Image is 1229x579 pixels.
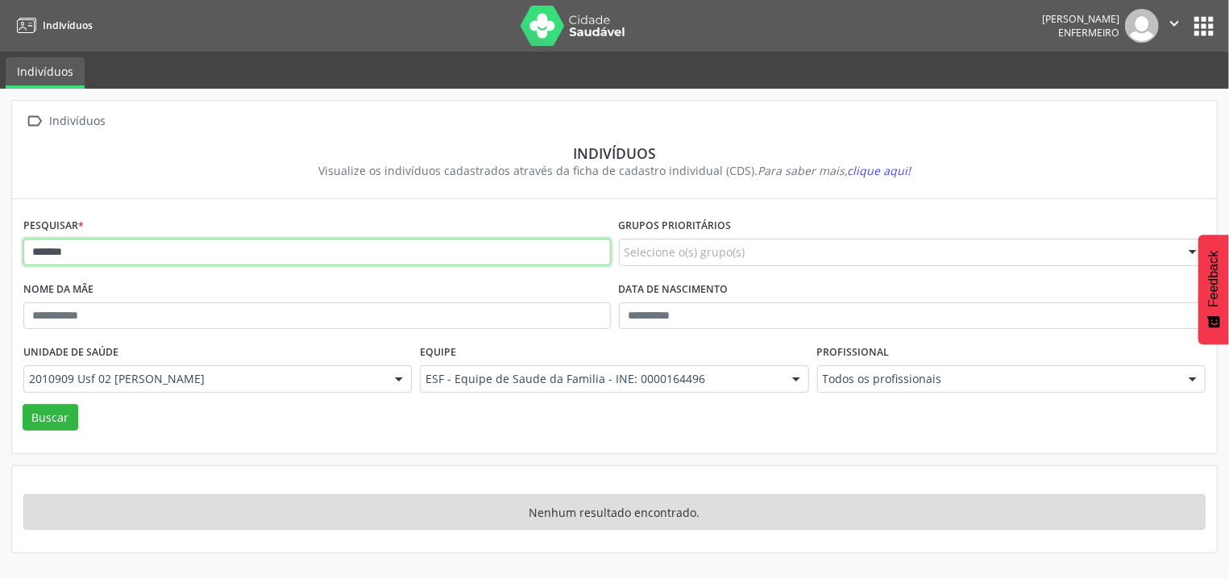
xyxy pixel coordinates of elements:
div: Indivíduos [47,110,109,133]
span: ESF - Equipe de Saude da Familia - INE: 0000164496 [426,371,775,387]
label: Unidade de saúde [23,340,118,365]
span: Enfermeiro [1058,26,1119,40]
i: Para saber mais, [758,163,911,178]
label: Grupos prioritários [619,214,732,239]
label: Profissional [817,340,890,365]
div: Indivíduos [35,144,1194,162]
span: Todos os profissionais [823,371,1173,387]
div: Visualize os indivíduos cadastrados através da ficha de cadastro individual (CDS). [35,162,1194,179]
i:  [1165,15,1183,32]
div: [PERSON_NAME] [1042,12,1119,26]
label: Data de nascimento [619,277,729,302]
button:  [1159,9,1190,43]
button: Feedback - Mostrar pesquisa [1198,235,1229,344]
img: img [1125,9,1159,43]
span: Indivíduos [43,19,93,32]
span: 2010909 Usf 02 [PERSON_NAME] [29,371,379,387]
button: Buscar [23,404,78,431]
button: apps [1190,12,1218,40]
div: Nenhum resultado encontrado. [23,494,1206,530]
i:  [23,110,47,133]
a:  Indivíduos [23,110,109,133]
span: Selecione o(s) grupo(s) [625,244,745,260]
a: Indivíduos [11,12,93,39]
span: Feedback [1206,251,1221,307]
label: Nome da mãe [23,277,93,302]
a: Indivíduos [6,57,85,89]
label: Equipe [420,340,456,365]
span: clique aqui! [847,163,911,178]
label: Pesquisar [23,214,84,239]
